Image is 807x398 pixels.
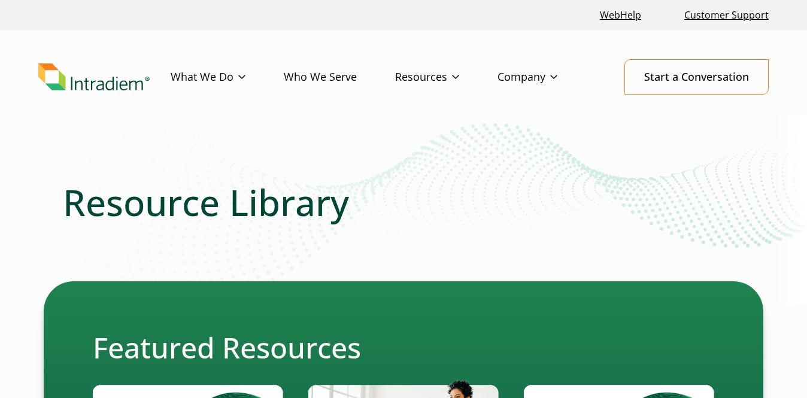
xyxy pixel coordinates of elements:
a: Resources [395,60,497,95]
a: What We Do [171,60,284,95]
h1: Resource Library [63,181,744,224]
a: Customer Support [679,2,773,28]
a: Start a Conversation [624,59,769,95]
a: Company [497,60,596,95]
h2: Featured Resources [93,330,714,365]
a: Link opens in a new window [595,2,646,28]
a: Link to homepage of Intradiem [38,63,171,91]
a: Who We Serve [284,60,395,95]
img: Intradiem [38,63,150,91]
